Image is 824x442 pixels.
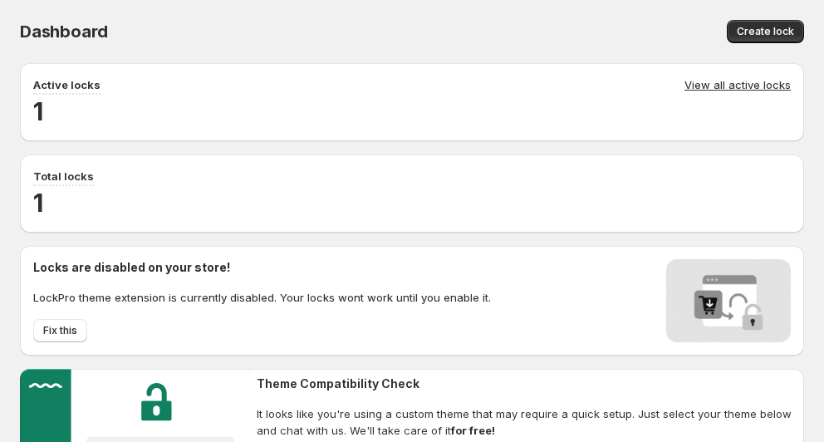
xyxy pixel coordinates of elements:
button: Create lock [727,20,804,43]
p: Active locks [33,76,101,93]
h2: Theme Compatibility Check [257,376,804,392]
span: It looks like you're using a custom theme that may require a quick setup. Just select your theme ... [257,405,804,439]
h2: 1 [33,95,791,128]
h2: Locks are disabled on your store! [33,259,491,276]
p: Total locks [33,168,94,184]
a: View all active locks [684,76,791,95]
span: Create lock [737,25,794,38]
p: LockPro theme extension is currently disabled. Your locks wont work until you enable it. [33,289,491,306]
span: Dashboard [20,22,108,42]
img: Locks disabled [666,259,791,342]
h2: 1 [33,186,791,219]
button: Fix this [33,319,87,342]
span: Fix this [43,324,77,337]
strong: for free! [451,424,495,437]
